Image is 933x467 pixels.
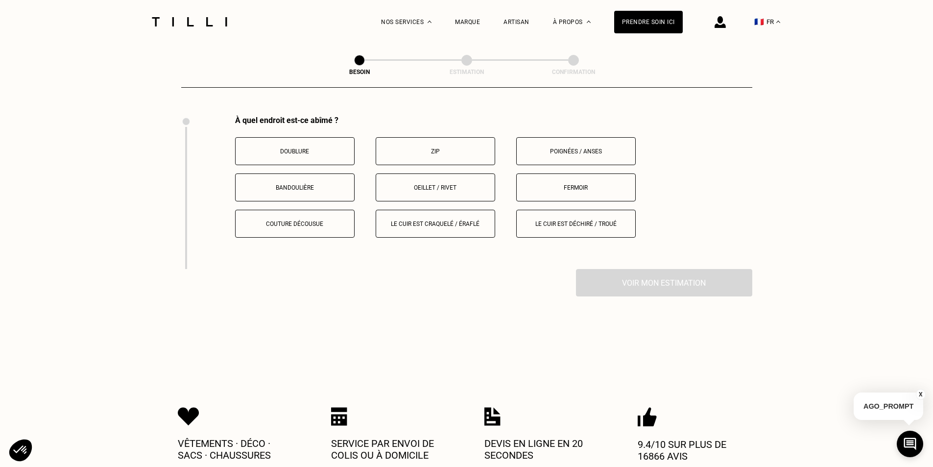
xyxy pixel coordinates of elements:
button: Doublure [235,137,355,165]
button: Fermoir [516,173,636,201]
div: Estimation [418,69,516,75]
p: Vêtements · Déco · Sacs · Chaussures [178,438,295,461]
p: Zip [381,148,490,155]
p: Le cuir est craquelé / éraflé [381,221,490,227]
p: Devis en ligne en 20 secondes [484,438,602,461]
a: Artisan [503,19,529,25]
p: Bandoulière [240,184,349,191]
img: Icon [638,407,657,427]
div: Besoin [311,69,408,75]
img: menu déroulant [776,21,780,23]
p: Poignées / anses [522,148,630,155]
span: 🇫🇷 [754,17,764,26]
div: À quel endroit est-ce abîmé ? [235,116,752,125]
img: Icon [484,407,501,426]
button: Couture décousue [235,210,355,238]
a: Marque [455,19,480,25]
img: Menu déroulant à propos [587,21,591,23]
a: Prendre soin ici [614,11,683,33]
button: X [916,389,926,400]
p: 9.4/10 sur plus de 16866 avis [638,439,755,462]
img: icône connexion [715,16,726,28]
img: Icon [331,407,347,426]
img: Icon [178,407,199,426]
button: Le cuir est craquelé / éraflé [376,210,495,238]
p: Fermoir [522,184,630,191]
p: Oeillet / rivet [381,184,490,191]
button: Oeillet / rivet [376,173,495,201]
img: Logo du service de couturière Tilli [148,17,231,26]
p: Couture décousue [240,221,349,227]
p: AGO_PROMPT [854,393,923,420]
p: Doublure [240,148,349,155]
p: Le cuir est déchiré / troué [522,221,630,227]
button: Poignées / anses [516,137,636,165]
button: Bandoulière [235,173,355,201]
button: Le cuir est déchiré / troué [516,210,636,238]
p: Service par envoi de colis ou à domicile [331,438,449,461]
img: Menu déroulant [428,21,431,23]
div: Confirmation [525,69,622,75]
button: Zip [376,137,495,165]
